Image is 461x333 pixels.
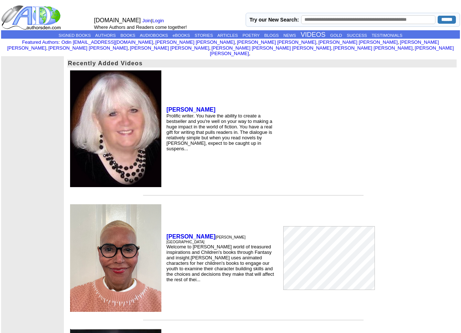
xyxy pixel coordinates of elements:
a: BLOGS [264,33,279,38]
a: NEWS [283,33,296,38]
a: SIGNED BOOKS [59,33,91,38]
font: [DOMAIN_NAME] [94,17,141,23]
a: STORIES [195,33,213,38]
a: eBOOKS [173,33,190,38]
a: ARTICLES [218,33,238,38]
iframe: YouTube video player [283,71,375,186]
font: Welcome to [PERSON_NAME] world of treasured inspirations and Children's books through Fantasy and... [166,244,274,282]
img: 44603.jpg [70,204,161,312]
font: i [236,40,237,44]
img: logo_ad.gif [1,5,62,30]
a: GOLD [330,33,342,38]
font: i [129,46,130,50]
font: Where Authors and Readers come together! [94,24,187,30]
a: [PERSON_NAME] [PERSON_NAME] [210,45,454,56]
a: [PERSON_NAME] [PERSON_NAME] [318,39,397,45]
label: Try our New Search: [250,17,299,23]
a: Login [152,18,164,23]
a: [PERSON_NAME] [PERSON_NAME] [130,45,209,51]
font: , , , , , , , , , , [7,39,454,56]
a: TESTIMONIALS [372,33,402,38]
a: [PERSON_NAME] [PERSON_NAME] [PERSON_NAME] [211,45,331,51]
a: [PERSON_NAME] [166,107,215,113]
a: AUTHORS [95,33,116,38]
a: [PERSON_NAME] [PERSON_NAME] [237,39,316,45]
font: Prolific writer. You have the ability to create a bestseller and you're well on your way to makin... [166,113,272,151]
a: SUCCESS [347,33,367,38]
a: [PERSON_NAME] [PERSON_NAME] [49,45,128,51]
font: : [22,39,60,45]
font: i [47,46,48,50]
a: BOOKS [120,33,135,38]
font: i [154,40,155,44]
font: [PERSON_NAME][GEOGRAPHIC_DATA] [166,235,274,282]
a: AUDIOBOOKS [140,33,168,38]
a: [PERSON_NAME] [PERSON_NAME] [333,45,412,51]
img: 193876.jpg [70,70,161,187]
a: [PERSON_NAME] [166,233,215,240]
font: i [414,46,415,50]
a: POETRY [242,33,260,38]
font: Recently Added Videos [68,60,143,66]
a: Featured Authors [22,39,59,45]
a: [PERSON_NAME] [PERSON_NAME] [155,39,235,45]
a: Join [142,18,151,23]
font: | [142,18,166,23]
font: i [250,52,251,56]
a: [PERSON_NAME] [PERSON_NAME] [7,39,439,51]
a: VIDEOS [301,31,326,38]
a: Odin [EMAIL_ADDRESS][DOMAIN_NAME] [61,39,153,45]
font: i [399,40,400,44]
